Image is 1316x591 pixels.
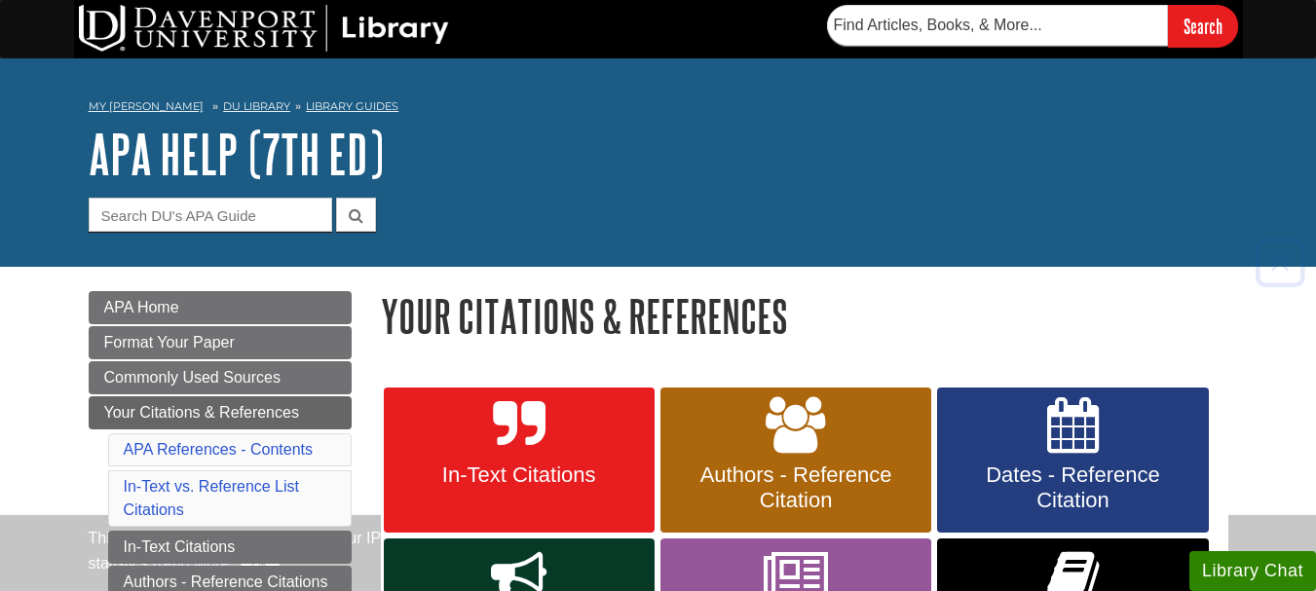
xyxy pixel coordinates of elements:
input: Find Articles, Books, & More... [827,5,1168,46]
span: Dates - Reference Citation [952,462,1193,513]
nav: breadcrumb [89,93,1228,125]
a: My [PERSON_NAME] [89,98,204,115]
span: APA Home [104,299,179,315]
span: Commonly Used Sources [104,369,281,386]
a: In-Text Citations [384,388,655,534]
a: Dates - Reference Citation [937,388,1208,534]
a: Your Citations & References [89,396,352,429]
a: DU Library [223,99,290,113]
span: In-Text Citations [398,462,640,488]
a: In-Text vs. Reference List Citations [124,478,300,518]
span: Your Citations & References [104,404,299,421]
a: APA References - Contents [124,441,313,458]
form: Searches DU Library's articles, books, and more [827,5,1238,47]
a: Authors - Reference Citation [660,388,931,534]
a: Back to Top [1249,249,1311,276]
h1: Your Citations & References [381,291,1228,341]
a: Format Your Paper [89,326,352,359]
a: Commonly Used Sources [89,361,352,394]
button: Library Chat [1189,551,1316,591]
span: Format Your Paper [104,334,235,351]
a: APA Help (7th Ed) [89,124,384,184]
a: Library Guides [306,99,398,113]
input: Search DU's APA Guide [89,198,332,232]
span: Authors - Reference Citation [675,462,917,513]
img: DU Library [79,5,449,52]
input: Search [1168,5,1238,47]
a: In-Text Citations [108,531,352,564]
a: APA Home [89,291,352,324]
